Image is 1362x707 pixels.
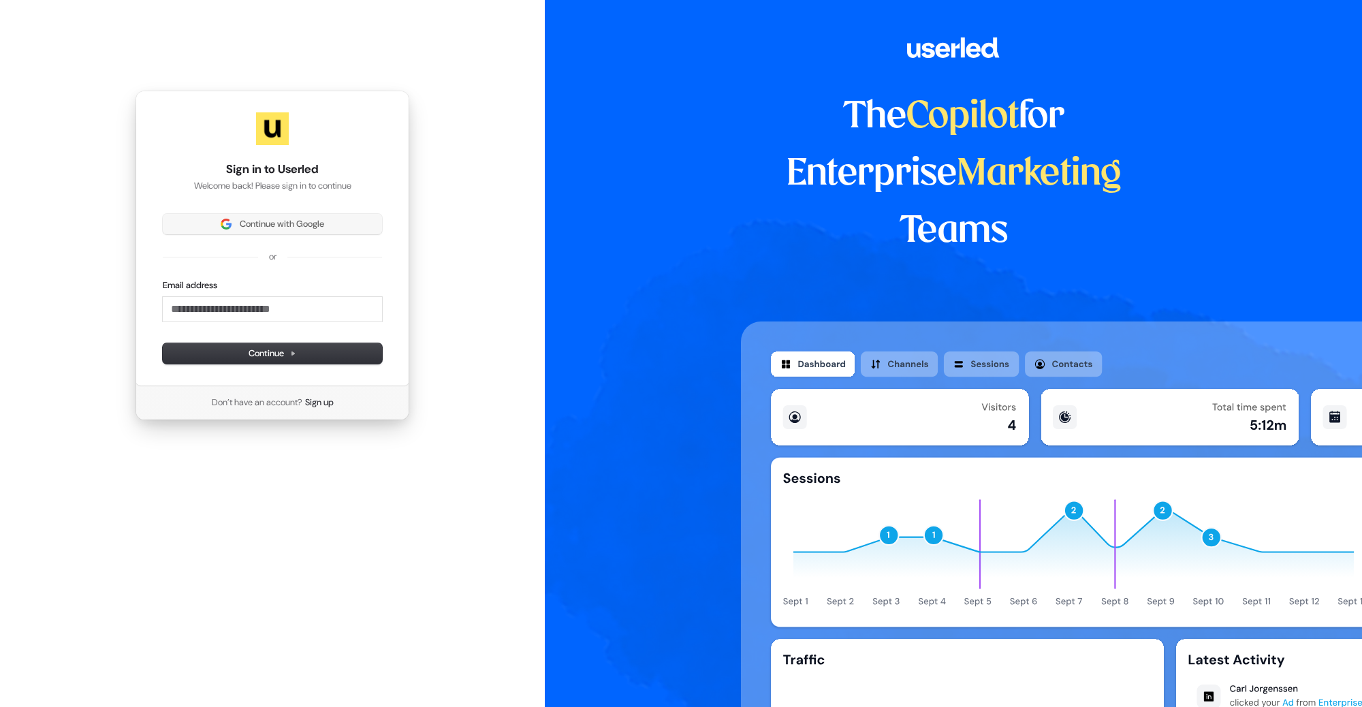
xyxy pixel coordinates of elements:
span: Continue with Google [240,218,324,230]
a: Sign up [305,396,334,409]
p: or [269,251,276,263]
span: Copilot [906,99,1019,135]
span: Don’t have an account? [212,396,302,409]
img: Userled [256,112,289,145]
p: Welcome back! Please sign in to continue [163,180,382,192]
button: Continue [163,343,382,364]
button: Sign in with GoogleContinue with Google [163,214,382,234]
label: Email address [163,279,217,292]
h1: The for Enterprise Teams [741,89,1167,260]
img: Sign in with Google [221,219,232,230]
span: Marketing [957,157,1122,192]
span: Continue [249,347,296,360]
h1: Sign in to Userled [163,161,382,178]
